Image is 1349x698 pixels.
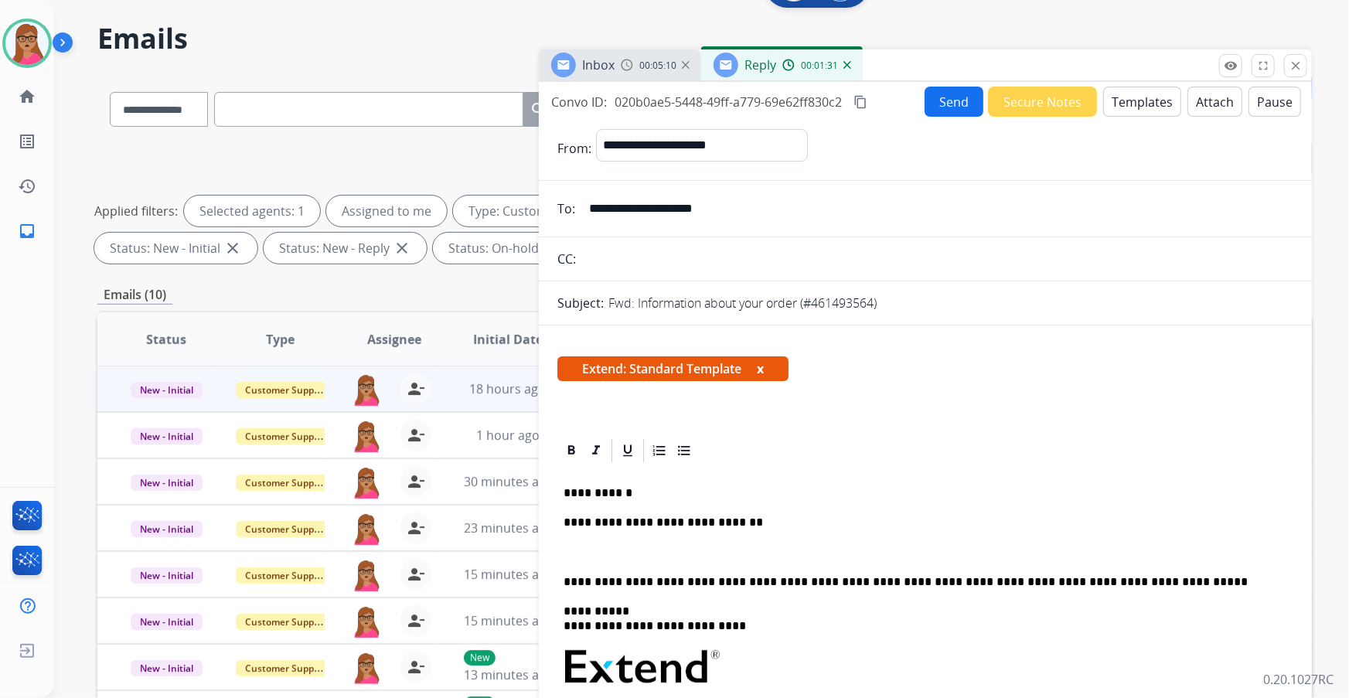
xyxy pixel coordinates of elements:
[146,330,186,349] span: Status
[469,380,546,397] span: 18 hours ago
[557,294,604,312] p: Subject:
[1289,59,1303,73] mat-icon: close
[18,87,36,106] mat-icon: home
[367,330,421,349] span: Assignee
[236,475,336,491] span: Customer Support
[464,612,554,629] span: 15 minutes ago
[639,60,676,72] span: 00:05:10
[266,330,295,349] span: Type
[236,614,336,630] span: Customer Support
[236,521,336,537] span: Customer Support
[616,439,639,462] div: Underline
[351,605,382,638] img: agent-avatar
[407,426,425,444] mat-icon: person_remove
[236,567,336,584] span: Customer Support
[853,95,867,109] mat-icon: content_copy
[560,439,583,462] div: Bold
[131,475,203,491] span: New - Initial
[557,356,789,381] span: Extend: Standard Template
[131,521,203,537] span: New - Initial
[557,250,576,268] p: CC:
[648,439,671,462] div: Ordered List
[1256,59,1270,73] mat-icon: fullscreen
[351,559,382,591] img: agent-avatar
[1263,670,1334,689] p: 0.20.1027RC
[1224,59,1238,73] mat-icon: remove_red_eye
[5,22,49,65] img: avatar
[757,359,764,378] button: x
[393,239,411,257] mat-icon: close
[473,330,543,349] span: Initial Date
[236,660,336,676] span: Customer Support
[1187,87,1242,117] button: Attach
[673,439,696,462] div: Bullet List
[407,658,425,676] mat-icon: person_remove
[1249,87,1301,117] button: Pause
[223,239,242,257] mat-icon: close
[131,567,203,584] span: New - Initial
[131,428,203,444] span: New - Initial
[326,196,447,226] div: Assigned to me
[184,196,320,226] div: Selected agents: 1
[464,519,554,536] span: 23 minutes ago
[131,614,203,630] span: New - Initial
[407,519,425,537] mat-icon: person_remove
[615,94,842,111] span: 020b0ae5-5448-49ff-a779-69e62ff830c2
[407,565,425,584] mat-icon: person_remove
[453,196,649,226] div: Type: Customer Support
[18,177,36,196] mat-icon: history
[18,222,36,240] mat-icon: inbox
[351,652,382,684] img: agent-avatar
[351,512,382,545] img: agent-avatar
[801,60,838,72] span: 00:01:31
[351,466,382,499] img: agent-avatar
[97,23,1312,54] h2: Emails
[582,56,615,73] span: Inbox
[557,139,591,158] p: From:
[131,660,203,676] span: New - Initial
[94,233,257,264] div: Status: New - Initial
[236,428,336,444] span: Customer Support
[1103,87,1181,117] button: Templates
[988,87,1097,117] button: Secure Notes
[530,100,548,119] mat-icon: search
[476,427,540,444] span: 1 hour ago
[557,199,575,218] p: To:
[94,202,178,220] p: Applied filters:
[608,294,877,312] p: Fwd: Information about your order (#461493564)
[584,439,608,462] div: Italic
[407,611,425,630] mat-icon: person_remove
[18,132,36,151] mat-icon: list_alt
[131,382,203,398] span: New - Initial
[464,650,496,666] p: New
[551,93,607,111] p: Convo ID:
[925,87,983,117] button: Send
[464,566,554,583] span: 15 minutes ago
[464,473,554,490] span: 30 minutes ago
[744,56,776,73] span: Reply
[236,382,336,398] span: Customer Support
[97,285,172,305] p: Emails (10)
[407,380,425,398] mat-icon: person_remove
[351,373,382,406] img: agent-avatar
[407,472,425,491] mat-icon: person_remove
[264,233,427,264] div: Status: New - Reply
[464,666,554,683] span: 13 minutes ago
[433,233,634,264] div: Status: On-hold – Internal
[351,420,382,452] img: agent-avatar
